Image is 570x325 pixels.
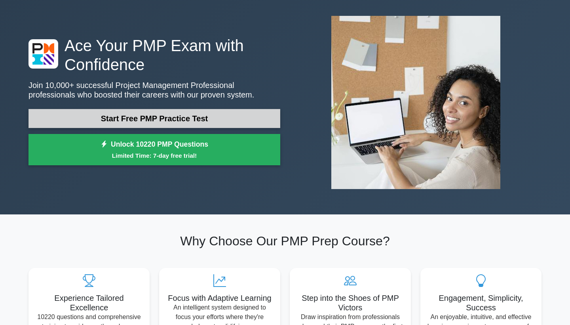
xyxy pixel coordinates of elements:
h5: Focus with Adaptive Learning [165,293,274,303]
a: Unlock 10220 PMP QuestionsLimited Time: 7-day free trial! [28,134,280,166]
p: Join 10,000+ successful Project Management Professional professionals who boosted their careers w... [28,80,280,99]
h5: Step into the Shoes of PMP Victors [296,293,405,312]
small: Limited Time: 7-day free trial! [38,151,270,160]
h5: Experience Tailored Excellence [35,293,143,312]
h5: Engagement, Simplicity, Success [427,293,535,312]
h2: Why Choose Our PMP Prep Course? [28,233,541,249]
h1: Ace Your PMP Exam with Confidence [28,36,280,74]
a: Start Free PMP Practice Test [28,109,280,128]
